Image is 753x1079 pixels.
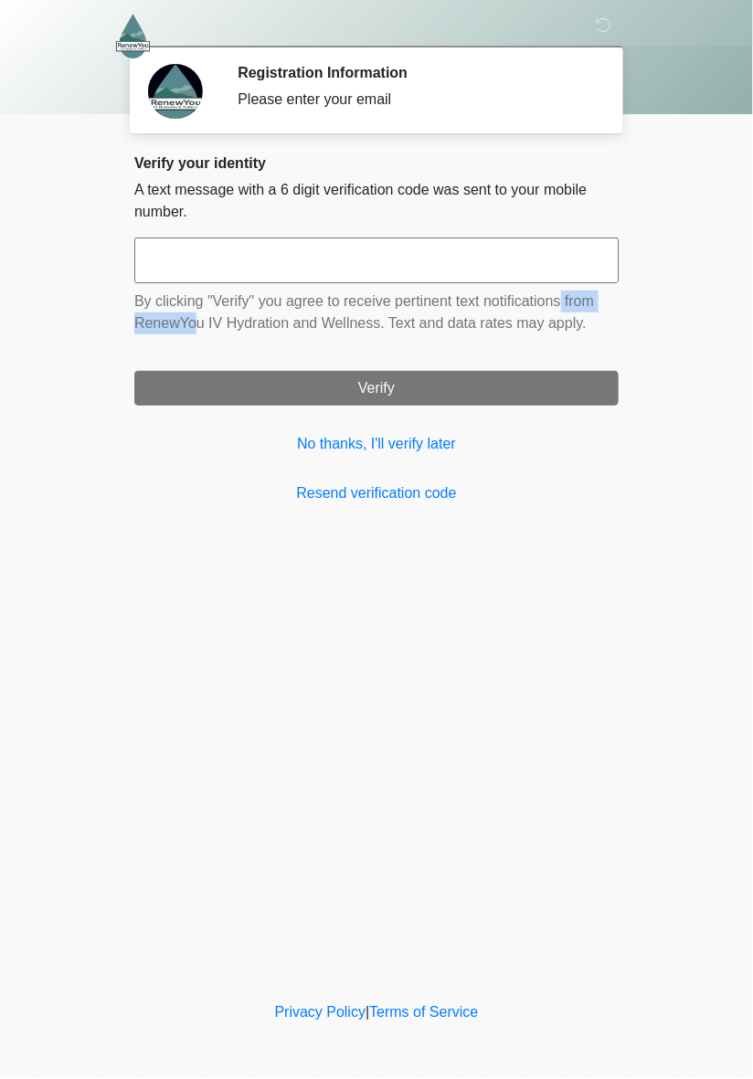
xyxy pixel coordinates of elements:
p: By clicking "Verify" you agree to receive pertinent text notifications from RenewYou IV Hydration... [134,291,619,334]
div: Please enter your email [238,89,591,111]
h2: Registration Information [238,64,591,81]
img: RenewYou IV Hydration and Wellness Logo [116,14,150,58]
a: Privacy Policy [275,1005,366,1021]
h2: Verify your identity [134,154,619,172]
p: A text message with a 6 digit verification code was sent to your mobile number. [134,179,619,223]
a: Resend verification code [134,482,619,504]
a: No thanks, I'll verify later [134,433,619,455]
img: Agent Avatar [148,64,203,119]
a: | [366,1005,369,1021]
button: Verify [134,371,619,406]
a: Terms of Service [369,1005,478,1021]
